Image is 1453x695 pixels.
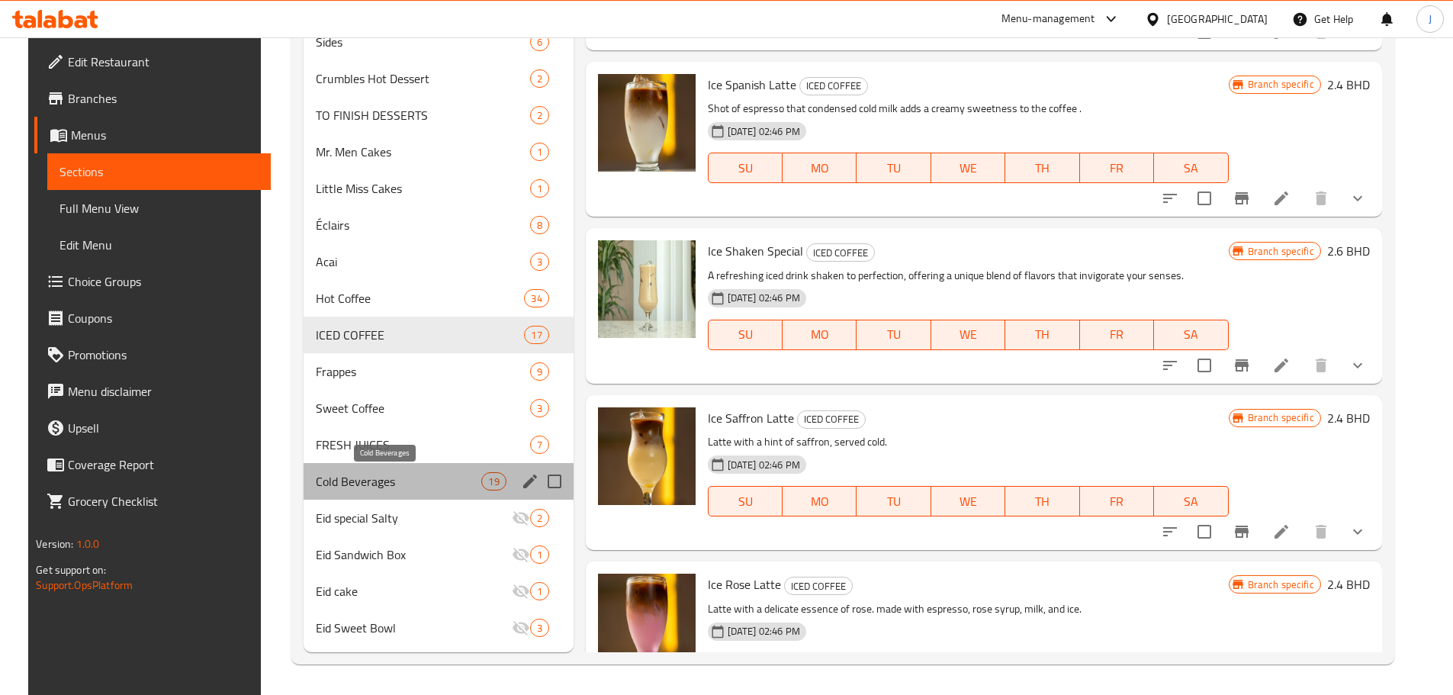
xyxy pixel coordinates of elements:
[512,582,530,600] svg: Inactive section
[722,458,806,472] span: [DATE] 02:46 PM
[316,582,511,600] span: Eid cake
[68,309,259,327] span: Coupons
[530,216,549,234] div: items
[789,491,850,513] span: MO
[1429,11,1432,27] span: J
[68,419,259,437] span: Upsell
[68,492,259,510] span: Grocery Checklist
[1188,349,1220,381] span: Select to update
[34,336,271,373] a: Promotions
[1242,410,1320,425] span: Branch specific
[598,574,696,671] img: Ice Rose Latte
[316,509,511,527] span: Eid special Salty
[1349,356,1367,375] svg: Show Choices
[34,80,271,117] a: Branches
[481,472,506,491] div: items
[512,619,530,637] svg: Inactive section
[316,362,529,381] div: Frappes
[316,69,529,88] span: Crumbles Hot Dessert
[47,227,271,263] a: Edit Menu
[68,382,259,401] span: Menu disclaimer
[863,323,924,346] span: TU
[531,584,548,599] span: 1
[1303,347,1339,384] button: delete
[1272,523,1291,541] a: Edit menu item
[1339,347,1376,384] button: show more
[1001,10,1095,28] div: Menu-management
[798,410,865,428] span: ICED COFFEE
[806,243,875,262] div: ICED COFFEE
[722,291,806,305] span: [DATE] 02:46 PM
[519,470,542,493] button: edit
[1303,513,1339,550] button: delete
[531,438,548,452] span: 7
[304,390,573,426] div: Sweet Coffee3
[530,619,549,637] div: items
[76,534,100,554] span: 1.0.0
[531,255,548,269] span: 3
[1242,77,1320,92] span: Branch specific
[531,511,548,526] span: 2
[316,619,511,637] div: Eid Sweet Bowl
[304,60,573,97] div: Crumbles Hot Dessert2
[1272,189,1291,208] a: Edit menu item
[1080,486,1154,516] button: FR
[785,578,852,595] span: ICED COFFEE
[316,436,529,454] span: FRESH JUICES
[531,401,548,416] span: 3
[1167,11,1268,27] div: [GEOGRAPHIC_DATA]
[482,475,505,489] span: 19
[304,610,573,646] div: Eid Sweet Bowl3
[316,33,529,51] span: Sides
[68,272,259,291] span: Choice Groups
[857,320,931,350] button: TU
[1339,513,1376,550] button: show more
[71,126,259,144] span: Menus
[1080,153,1154,183] button: FR
[531,182,548,196] span: 1
[937,491,999,513] span: WE
[525,291,548,306] span: 34
[1086,157,1148,179] span: FR
[316,545,511,564] span: Eid Sandwich Box
[708,486,783,516] button: SU
[857,486,931,516] button: TU
[722,624,806,639] span: [DATE] 02:46 PM
[316,216,529,234] span: Éclairs
[304,207,573,243] div: Éclairs8
[783,320,857,350] button: MO
[59,162,259,181] span: Sections
[530,582,549,600] div: items
[304,170,573,207] div: Little Miss Cakes1
[304,24,573,60] div: Sides6
[708,153,783,183] button: SU
[304,463,573,500] div: Cold Beverages19edit
[304,500,573,536] div: Eid special Salty2
[316,326,524,344] span: ICED COFFEE
[937,157,999,179] span: WE
[530,69,549,88] div: items
[1188,182,1220,214] span: Select to update
[1160,323,1222,346] span: SA
[531,108,548,123] span: 2
[783,153,857,183] button: MO
[1080,320,1154,350] button: FR
[1005,486,1079,516] button: TH
[34,373,271,410] a: Menu disclaimer
[530,143,549,161] div: items
[708,266,1229,285] p: A refreshing iced drink shaken to perfection, offering a unique blend of flavors that invigorate ...
[531,218,548,233] span: 8
[304,97,573,134] div: TO FINISH DESSERTS2
[598,407,696,505] img: Ice Saffron Latte
[783,486,857,516] button: MO
[316,472,481,491] span: Cold Beverages
[708,600,1229,619] p: Latte with a delicate essence of rose. made with espresso, rose syrup, milk, and ice.
[531,365,548,379] span: 9
[304,243,573,280] div: Acai3
[59,236,259,254] span: Edit Menu
[1005,153,1079,183] button: TH
[1223,513,1260,550] button: Branch-specific-item
[530,399,549,417] div: items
